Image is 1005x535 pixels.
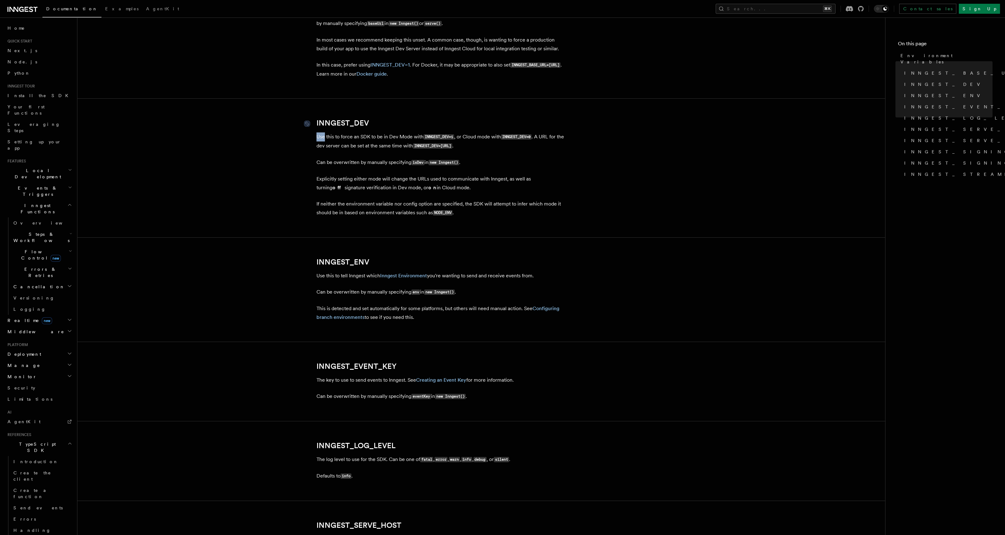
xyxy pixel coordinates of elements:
[416,377,466,383] a: Creating an Event Key
[5,432,31,437] span: References
[5,329,64,335] span: Middleware
[11,485,73,502] a: Create a function
[5,349,73,360] button: Deployment
[316,158,566,167] p: Can be overwritten by manually specifying in .
[428,185,437,191] strong: on
[316,305,559,320] a: Configuring branch environments
[902,90,993,101] a: INNGEST_ENV
[11,249,69,261] span: Flow Control
[7,71,30,76] span: Python
[5,342,28,347] span: Platform
[461,457,472,462] code: info
[874,5,889,12] button: Toggle dark mode
[316,376,566,384] p: The key to use to send events to Inngest. See for more information.
[411,160,424,165] code: isDev
[316,362,397,371] a: INNGEST_EVENT_KEY
[11,281,73,292] button: Cancellation
[902,157,993,169] a: INNGEST_SIGNING_KEY_FALLBACK
[11,456,73,467] a: Introduction
[716,4,836,14] button: Search...⌘K
[424,290,455,295] code: new Inngest()
[316,132,566,151] p: Use this to force an SDK to be in Dev Mode with , or Cloud mode with . A URL for the dev server c...
[902,135,993,146] a: INNGEST_SERVE_PATH
[5,45,73,56] a: Next.js
[316,455,566,464] p: The log level to use for the SDK. Can be one of , , , , , or .
[11,284,65,290] span: Cancellation
[413,143,452,149] code: INNGEST_DEV=[URL]
[5,90,73,101] a: Install the SDK
[501,134,532,140] code: INNGEST_DEV=0
[898,40,993,50] h4: On this page
[11,264,73,281] button: Errors & Retries
[11,304,73,315] a: Logging
[5,39,32,44] span: Quick start
[7,93,72,98] span: Install the SDK
[11,467,73,485] a: Create the client
[424,21,441,26] code: serve()
[11,292,73,304] a: Versioning
[5,317,52,324] span: Realtime
[11,246,73,264] button: Flow Controlnew
[5,362,40,369] span: Manage
[13,295,55,300] span: Versioning
[5,438,73,456] button: TypeScript SDK
[5,371,73,382] button: Monitor
[316,200,566,217] p: If neither the environment variable nor config option are specified, the SDK will attempt to infe...
[11,229,73,246] button: Steps & Workflows
[5,200,73,217] button: Inngest Functions
[902,112,993,124] a: INNGEST_LOG_LEVEL
[5,410,12,415] span: AI
[5,101,73,119] a: Your first Functions
[510,62,561,68] code: INNGEST_BASE_URL=[URL]
[902,169,993,180] a: INNGEST_STREAMING
[11,231,70,244] span: Steps & Workflows
[904,92,984,99] span: INNGEST_ENV
[46,6,98,11] span: Documentation
[316,288,566,297] p: Can be overwritten by manually specifying in .
[13,505,63,510] span: Send events
[5,394,73,405] a: Limitations
[411,290,420,295] code: env
[316,392,566,401] p: Can be overwritten by manually specifying in .
[13,307,46,312] span: Logging
[332,185,345,191] strong: off
[434,457,448,462] code: error
[5,182,73,200] button: Events & Triggers
[5,217,73,315] div: Inngest Functions
[959,4,1000,14] a: Sign Up
[370,62,410,68] a: INNGEST_DEV=1
[5,67,73,79] a: Python
[902,146,993,157] a: INNGEST_SIGNING_KEY
[316,441,395,450] a: INNGEST_LOG_LEVEL
[316,175,566,192] p: Explicitly setting either mode will change the URLs used to communicate with Inngest, as well as ...
[380,273,427,279] a: Inngest Environment
[7,139,61,151] span: Setting up your app
[101,2,142,17] a: Examples
[316,258,369,266] a: INNGEST_ENV
[7,104,45,116] span: Your first Functions
[7,419,41,424] span: AgentKit
[146,6,179,11] span: AgentKit
[5,56,73,67] a: Node.js
[5,84,35,89] span: Inngest tour
[429,160,459,165] code: new Inngest()
[5,315,73,326] button: Realtimenew
[473,457,487,462] code: debug
[5,167,68,180] span: Local Development
[142,2,183,17] a: AgentKit
[5,159,26,164] span: Features
[389,21,419,26] code: new Inngest()
[900,52,993,65] span: Environment Variables
[5,351,41,357] span: Deployment
[11,502,73,513] a: Send events
[13,220,78,225] span: Overview
[316,119,369,127] a: INNGEST_DEV
[13,470,51,482] span: Create the client
[5,165,73,182] button: Local Development
[316,36,566,53] p: In most cases we recommend keeping this unset. A common case, though, is wanting to force a produ...
[5,416,73,427] a: AgentKit
[316,61,566,78] p: In this case, prefer using . For Docker, it may be appropriate to also set . Learn more in our .
[411,394,431,399] code: eventKey
[5,202,67,215] span: Inngest Functions
[420,457,433,462] code: fatal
